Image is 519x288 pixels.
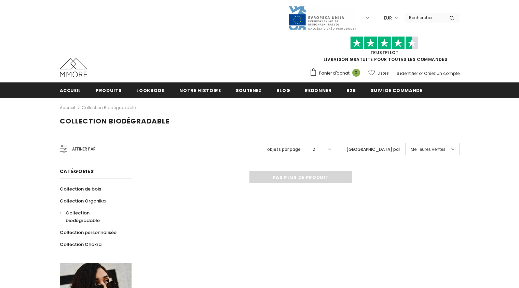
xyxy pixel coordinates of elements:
span: Redonner [305,87,331,94]
img: Faites confiance aux étoiles pilotes [350,36,419,50]
label: objets par page [267,146,301,153]
a: Accueil [60,82,81,98]
a: Listes [368,67,389,79]
span: Collection biodégradable [60,116,169,126]
a: Lookbook [136,82,165,98]
span: Listes [378,70,389,77]
a: S'identifier [397,70,418,76]
span: EUR [384,15,392,22]
a: Collection personnalisée [60,226,117,238]
span: Collection Organika [60,198,106,204]
span: Affiner par [72,145,96,153]
span: Notre histoire [179,87,221,94]
span: Produits [96,87,122,94]
a: Collection biodégradable [82,105,136,110]
a: Accueil [60,104,75,112]
a: Produits [96,82,122,98]
a: Collection biodégradable [60,207,124,226]
span: Collection de bois [60,186,101,192]
span: Collection Chakra [60,241,101,248]
span: Lookbook [136,87,165,94]
a: TrustPilot [370,50,399,55]
a: Redonner [305,82,331,98]
a: Notre histoire [179,82,221,98]
span: Collection biodégradable [66,210,100,224]
span: Collection personnalisée [60,229,117,236]
label: [GEOGRAPHIC_DATA] par [346,146,400,153]
a: Collection Chakra [60,238,101,250]
span: Accueil [60,87,81,94]
a: Créez un compte [424,70,460,76]
a: Collection de bois [60,183,101,195]
img: Cas MMORE [60,58,87,77]
span: 12 [311,146,315,153]
span: Catégories [60,168,94,175]
a: B2B [346,82,356,98]
span: 0 [352,69,360,77]
a: Collection Organika [60,195,106,207]
span: Blog [276,87,290,94]
a: Suivi de commande [371,82,423,98]
a: Panier d'achat 0 [310,68,364,78]
span: B2B [346,87,356,94]
a: Javni Razpis [288,15,356,21]
span: LIVRAISON GRATUITE POUR TOUTES LES COMMANDES [310,39,460,62]
span: or [419,70,423,76]
input: Search Site [405,13,444,23]
span: Suivi de commande [371,87,423,94]
span: soutenez [236,87,262,94]
img: Javni Razpis [288,5,356,30]
a: soutenez [236,82,262,98]
a: Blog [276,82,290,98]
span: Panier d'achat [319,70,350,77]
span: Meilleures ventes [411,146,446,153]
